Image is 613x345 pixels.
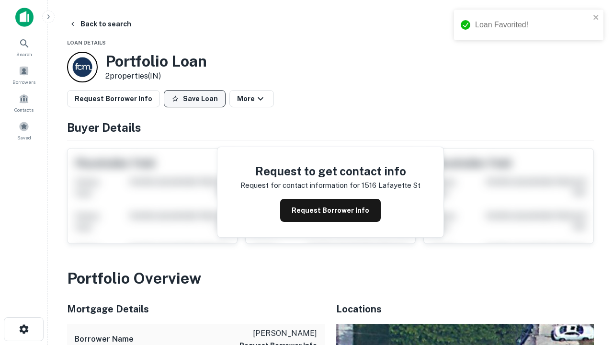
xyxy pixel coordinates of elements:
p: [PERSON_NAME] [239,328,317,339]
button: Save Loan [164,90,226,107]
span: Loan Details [67,40,106,46]
h5: Locations [336,302,594,316]
h4: Request to get contact info [240,162,420,180]
button: close [593,13,600,23]
a: Contacts [3,90,45,115]
img: capitalize-icon.png [15,8,34,27]
h4: Buyer Details [67,119,594,136]
div: Loan Favorited! [475,19,590,31]
h3: Portfolio Loan [105,52,207,70]
a: Saved [3,117,45,143]
span: Search [16,50,32,58]
a: Search [3,34,45,60]
p: 2 properties (IN) [105,70,207,82]
p: 1516 lafayette st [362,180,420,191]
button: Request Borrower Info [280,199,381,222]
span: Contacts [14,106,34,114]
h6: Borrower Name [75,333,134,345]
a: Borrowers [3,62,45,88]
h3: Portfolio Overview [67,267,594,290]
p: Request for contact information for [240,180,360,191]
button: Back to search [65,15,135,33]
span: Borrowers [12,78,35,86]
button: Request Borrower Info [67,90,160,107]
button: More [229,90,274,107]
iframe: Chat Widget [565,268,613,314]
h5: Mortgage Details [67,302,325,316]
span: Saved [17,134,31,141]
